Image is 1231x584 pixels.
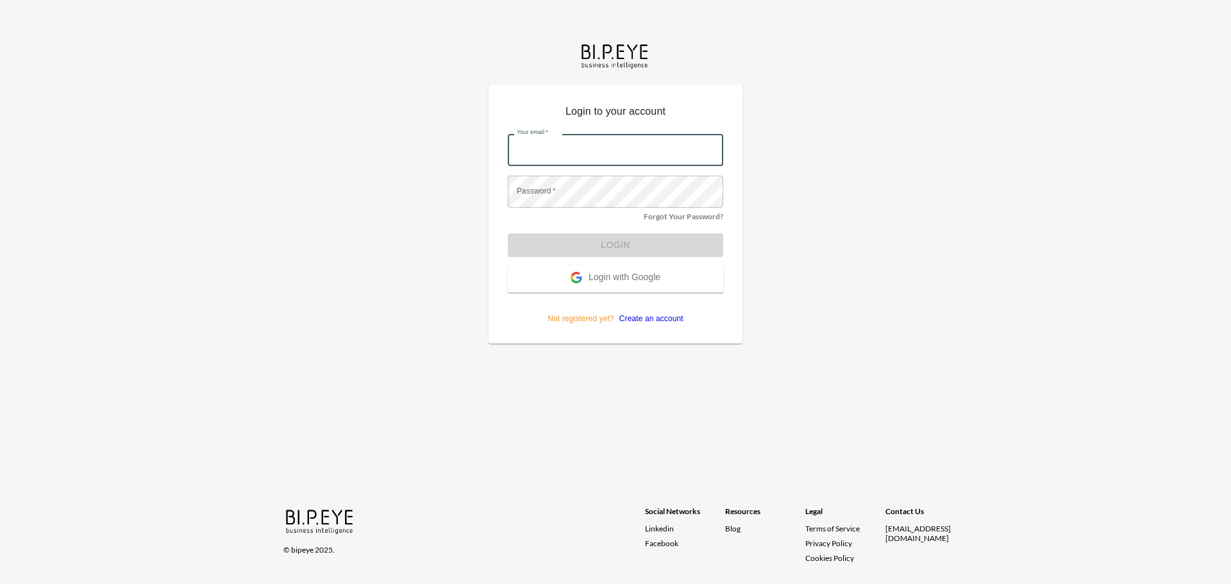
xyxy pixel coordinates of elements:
[645,538,678,548] span: Facebook
[805,506,885,524] div: Legal
[508,292,723,324] p: Not registered yet?
[645,524,674,533] span: Linkedin
[508,104,723,124] p: Login to your account
[517,128,548,137] label: Your email
[644,212,723,221] a: Forgot Your Password?
[283,506,357,535] img: bipeye-logo
[283,537,627,555] div: © bipeye 2025.
[589,272,660,285] span: Login with Google
[645,506,725,524] div: Social Networks
[885,506,966,524] div: Contact Us
[805,538,852,548] a: Privacy Policy
[885,524,966,543] div: [EMAIL_ADDRESS][DOMAIN_NAME]
[645,524,725,533] a: Linkedin
[725,524,741,533] a: Blog
[614,314,683,323] a: Create an account
[805,524,880,533] a: Terms of Service
[805,553,854,563] a: Cookies Policy
[645,538,725,548] a: Facebook
[579,41,652,70] img: bipeye-logo
[508,265,723,292] button: Login with Google
[725,506,805,524] div: Resources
